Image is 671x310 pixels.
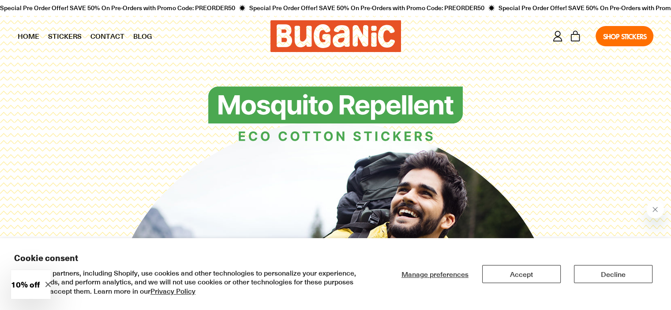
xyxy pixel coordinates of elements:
button: Accept [482,265,561,283]
iframe: Close message from EXCITE MY BOT [646,201,664,218]
h1: EXCITE MY BOT [5,7,118,14]
button: Manage preferences [401,265,469,283]
img: Buganic [208,86,462,142]
h2: Cookie consent [14,252,369,264]
a: Home [13,25,44,47]
span: Welcome 👋 I have a special 10% off promo code just for you! Click to get code.... [5,19,116,43]
span: Manage preferences [401,269,469,279]
span: Special Pre Order Offer! SAVE 50% On Pre-Orders with Promo Code: PREORDER50 [249,4,484,12]
a: Privacy Policy [150,286,195,295]
a: Shop Stickers [596,26,653,46]
a: Contact [86,25,129,47]
p: We and our partners, including Shopify, use cookies and other technologies to personalize your ex... [14,269,369,296]
div: EXCITE MY BOT says "Welcome 👋 I have a special 10% off promo code just for you! Click to get code... [519,201,664,271]
button: Decline [574,265,652,283]
a: Stickers [44,25,86,47]
a: Blog [129,25,157,47]
a: Buganic Buganic [270,20,401,52]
